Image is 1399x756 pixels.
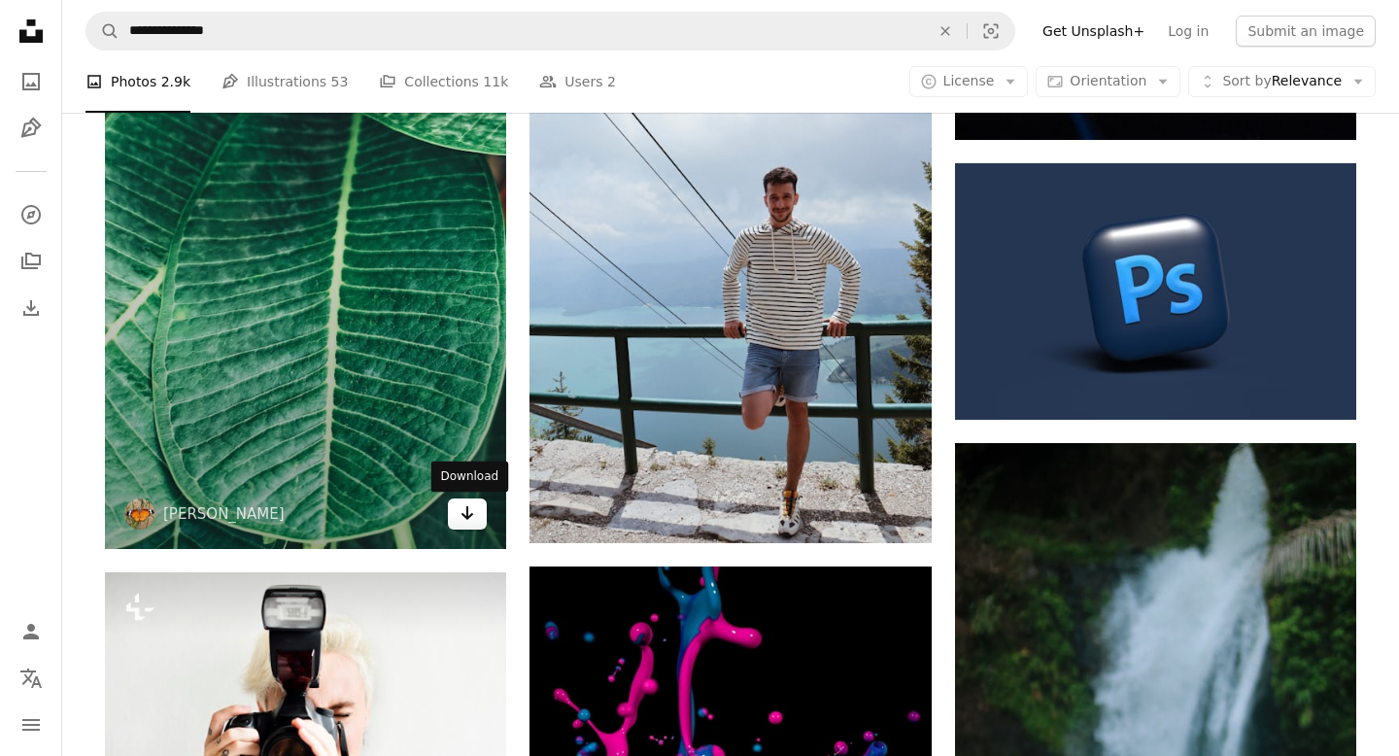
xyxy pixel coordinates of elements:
[539,51,616,113] a: Users 2
[909,66,1029,97] button: License
[1031,16,1156,47] a: Get Unsplash+
[163,504,285,524] a: [PERSON_NAME]
[1222,73,1271,88] span: Sort by
[483,71,508,92] span: 11k
[379,51,508,113] a: Collections 11k
[124,498,155,530] img: Go to kuldeep verma's profile
[12,109,51,148] a: Illustrations
[924,13,967,50] button: Clear
[12,195,51,234] a: Explore
[955,163,1356,420] img: a blue square object with the letter p on it
[12,612,51,651] a: Log in / Sign up
[1036,66,1180,97] button: Orientation
[222,51,348,113] a: Illustrations 53
[331,71,349,92] span: 53
[12,659,51,698] button: Language
[1236,16,1376,47] button: Submit an image
[105,719,506,737] a: Casual blonde woman with tattoo holding camera taking a snap shot
[431,462,509,493] div: Download
[12,62,51,101] a: Photos
[448,498,487,530] a: Download
[12,289,51,327] a: Download History
[607,71,616,92] span: 2
[1156,16,1220,47] a: Log in
[1188,66,1376,97] button: Sort byRelevance
[1222,72,1342,91] span: Relevance
[968,13,1014,50] button: Visual search
[85,12,1015,51] form: Find visuals sitewide
[955,282,1356,299] a: a blue square object with the letter p on it
[86,13,119,50] button: Search Unsplash
[943,73,995,88] span: License
[12,12,51,54] a: Home — Unsplash
[1070,73,1146,88] span: Orientation
[12,705,51,744] button: Menu
[529,233,931,251] a: man in black and white striped long sleeve shirt standing on bridge during daytime
[12,242,51,281] a: Collections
